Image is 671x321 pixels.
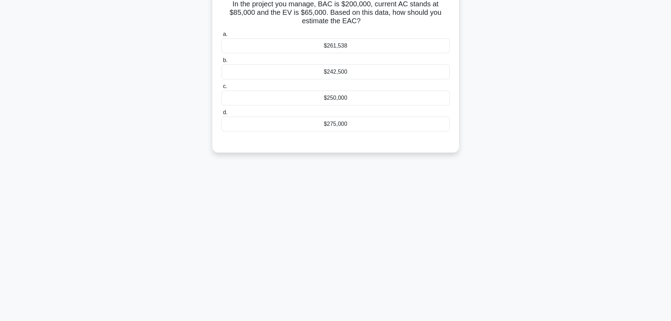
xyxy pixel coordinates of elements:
[222,38,450,53] div: $261,538
[222,64,450,79] div: $242,500
[223,31,228,37] span: a.
[223,83,227,89] span: c.
[222,117,450,131] div: $275,000
[223,109,228,115] span: d.
[223,57,228,63] span: b.
[222,91,450,105] div: $250,000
